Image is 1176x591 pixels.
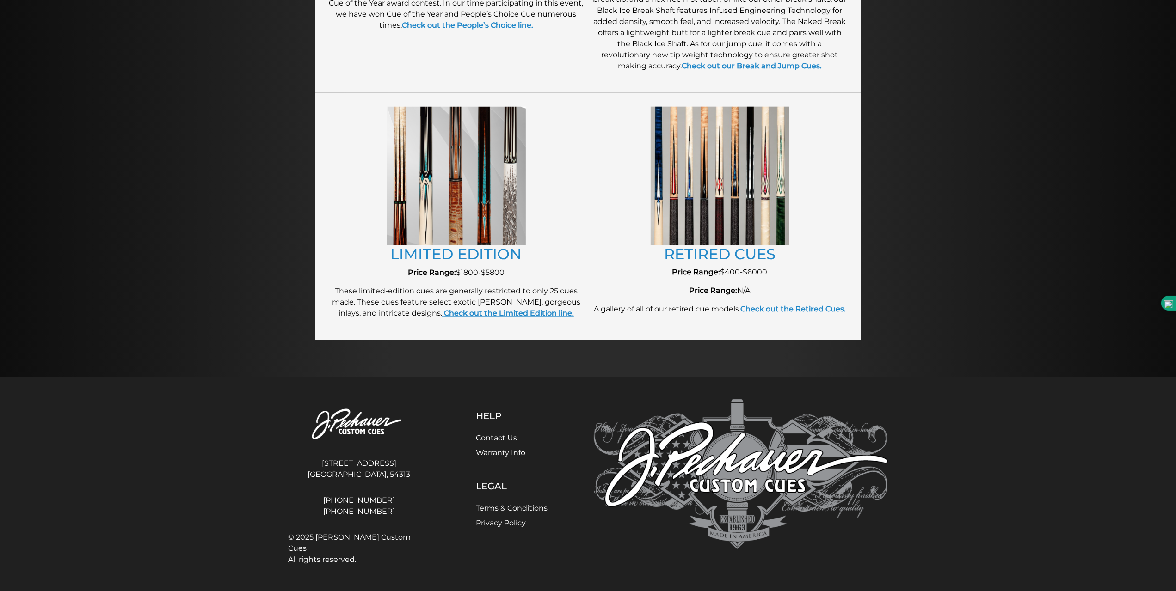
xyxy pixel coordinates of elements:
[289,495,430,506] a: [PHONE_NUMBER]
[329,286,584,319] p: These limited-edition cues are generally restricted to only 25 cues made. These cues feature sele...
[672,268,720,276] strong: Price Range:
[289,399,430,451] img: Pechauer Custom Cues
[402,21,533,30] a: Check out the People’s Choice line.
[476,481,548,492] h5: Legal
[408,268,456,277] strong: Price Range:
[682,61,822,70] a: Check out our Break and Jump Cues.
[391,245,522,263] a: LIMITED EDITION
[289,506,430,517] a: [PHONE_NUMBER]
[476,410,548,421] h5: Help
[740,305,846,313] a: Check out the Retired Cues.
[664,245,776,263] a: RETIRED CUES
[476,448,525,457] a: Warranty Info
[289,454,430,484] address: [STREET_ADDRESS] [GEOGRAPHIC_DATA], 54313
[476,518,526,527] a: Privacy Policy
[289,532,430,565] span: © 2025 [PERSON_NAME] Custom Cues All rights reserved.
[476,504,548,512] a: Terms & Conditions
[593,285,847,296] p: N/A
[593,267,847,278] p: $400-$6000
[476,433,517,442] a: Contact Us
[442,309,574,317] a: Check out the Limited Edition line.
[444,309,574,317] strong: Check out the Limited Edition line.
[329,267,584,278] p: $1800-$5800
[690,286,738,295] strong: Price Range:
[594,399,888,549] img: Pechauer Custom Cues
[593,304,847,315] p: A gallery of all of our retired cue models.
